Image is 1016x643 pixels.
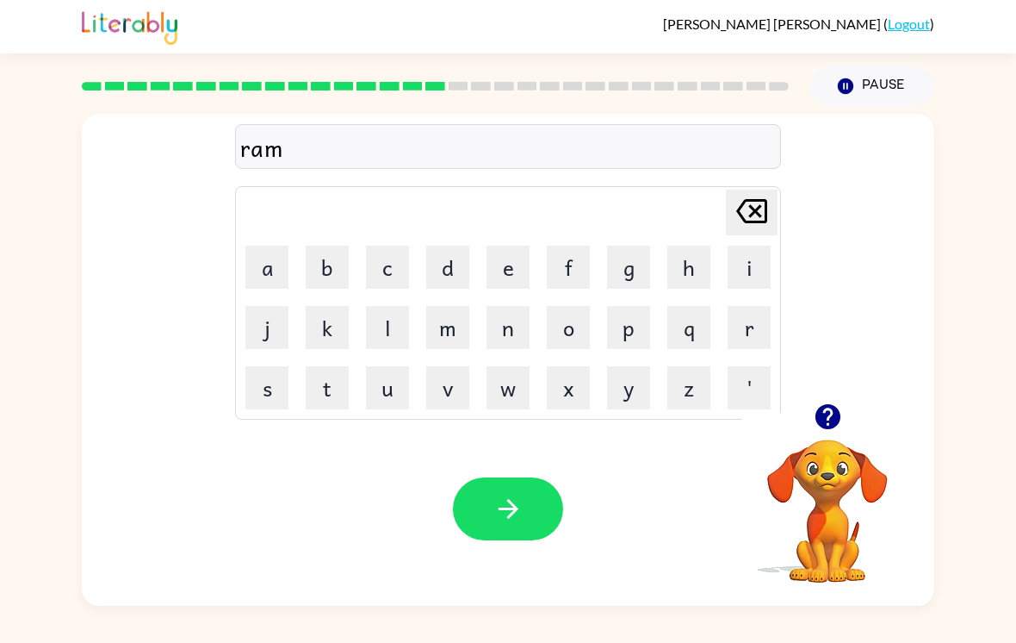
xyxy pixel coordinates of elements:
button: s [245,366,288,409]
div: ram [240,129,776,165]
button: j [245,306,288,349]
button: r [728,306,771,349]
button: d [426,246,469,289]
button: Pause [809,66,934,106]
button: b [306,246,349,289]
button: n [486,306,530,349]
button: i [728,246,771,289]
button: f [547,246,590,289]
button: y [607,366,650,409]
button: x [547,366,590,409]
button: u [366,366,409,409]
button: q [667,306,710,349]
button: h [667,246,710,289]
button: p [607,306,650,349]
img: Literably [82,7,177,45]
button: m [426,306,469,349]
button: l [366,306,409,349]
button: w [486,366,530,409]
button: c [366,246,409,289]
button: a [245,246,288,289]
button: o [547,306,590,349]
div: ( ) [663,16,934,32]
button: k [306,306,349,349]
span: [PERSON_NAME] [PERSON_NAME] [663,16,883,32]
button: g [607,246,650,289]
button: z [667,366,710,409]
button: t [306,366,349,409]
button: v [426,366,469,409]
a: Logout [888,16,930,32]
button: ' [728,366,771,409]
button: e [486,246,530,289]
video: Your browser must support playing .mp4 files to use Literably. Please try using another browser. [741,413,914,585]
